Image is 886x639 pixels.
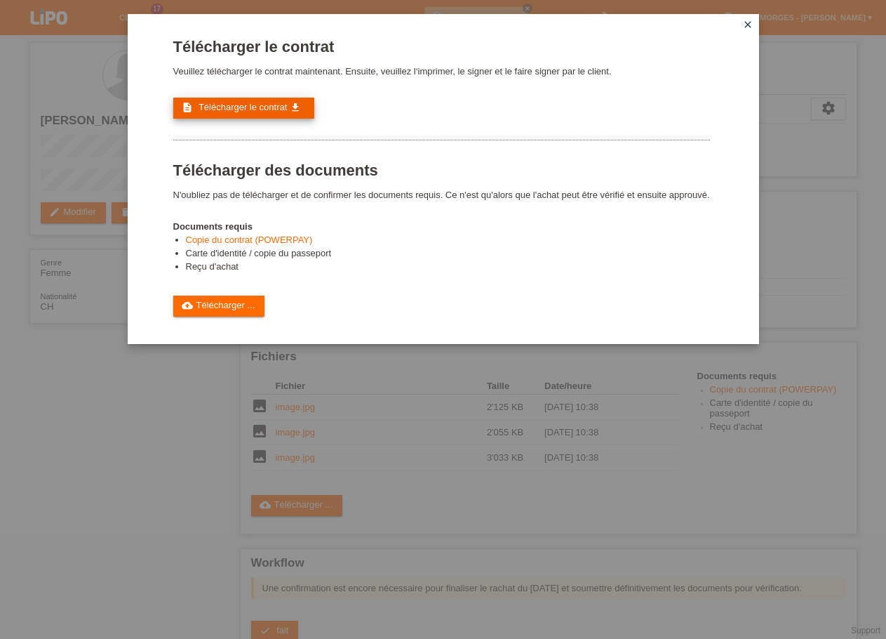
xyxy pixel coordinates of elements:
a: description Télécharger le contrat get_app [173,98,314,119]
h1: Télécharger des documents [173,162,710,179]
li: Carte d'identité / copie du passeport [186,248,710,261]
i: close [742,19,753,30]
i: cloud_upload [182,300,193,311]
i: get_app [290,102,301,113]
i: description [182,102,193,113]
a: close [739,18,757,34]
a: cloud_uploadTélécharger ... [173,296,265,317]
h1: Télécharger le contrat [173,38,710,55]
p: Veuillez télécharger le contrat maintenant. Ensuite, veuillez l‘imprimer, le signer et le faire s... [173,66,710,77]
span: Télécharger le contrat [199,102,287,112]
h4: Documents requis [173,221,710,232]
li: Reçu d'achat [186,261,710,275]
p: N'oubliez pas de télécharger et de confirmer les documents requis. Ce n'est qu'alors que l'achat ... [173,190,710,200]
a: Copie du contrat (POWERPAY) [186,235,313,245]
